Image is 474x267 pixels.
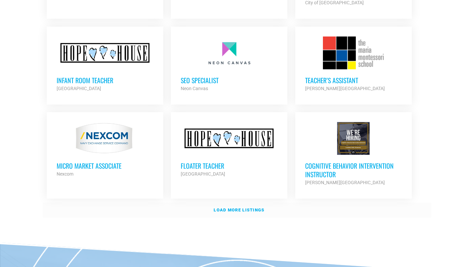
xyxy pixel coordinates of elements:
[57,171,73,177] strong: Nexcom
[171,27,287,102] a: SEO Specialist Neon Canvas
[57,76,153,85] h3: Infant Room Teacher
[181,86,208,91] strong: Neon Canvas
[305,76,402,85] h3: Teacher’s Assistant
[171,112,287,188] a: Floater Teacher [GEOGRAPHIC_DATA]
[305,161,402,179] h3: Cognitive Behavior Intervention Instructor
[57,161,153,170] h3: Micro Market Associate
[181,76,277,85] h3: SEO Specialist
[295,112,412,196] a: Cognitive Behavior Intervention Instructor [PERSON_NAME][GEOGRAPHIC_DATA]
[47,112,163,188] a: Micro Market Associate Nexcom
[47,27,163,102] a: Infant Room Teacher [GEOGRAPHIC_DATA]
[181,161,277,170] h3: Floater Teacher
[43,203,431,218] a: Load more listings
[305,180,385,185] strong: [PERSON_NAME][GEOGRAPHIC_DATA]
[181,171,225,177] strong: [GEOGRAPHIC_DATA]
[57,86,101,91] strong: [GEOGRAPHIC_DATA]
[214,207,264,212] strong: Load more listings
[295,27,412,102] a: Teacher’s Assistant [PERSON_NAME][GEOGRAPHIC_DATA]
[305,86,385,91] strong: [PERSON_NAME][GEOGRAPHIC_DATA]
